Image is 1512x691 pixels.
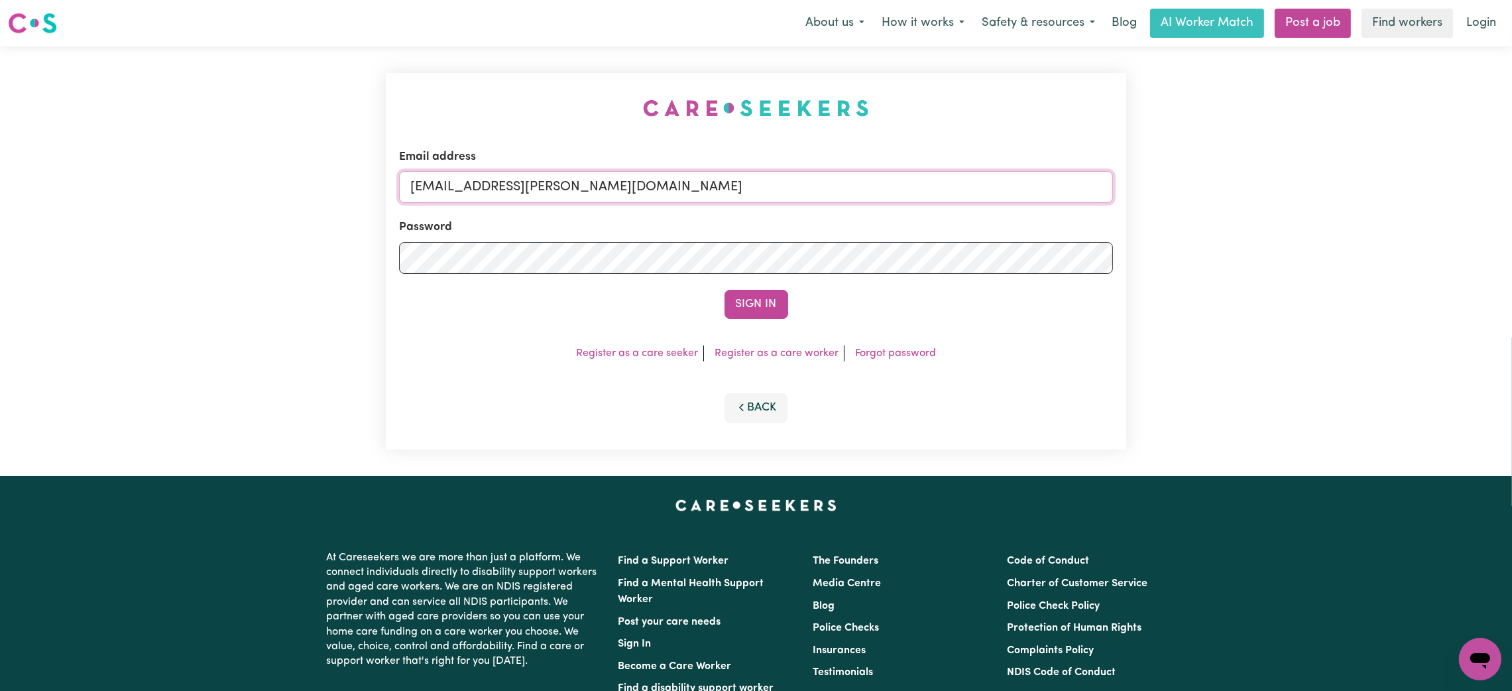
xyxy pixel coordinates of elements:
a: Forgot password [855,348,936,359]
a: Testimonials [813,667,873,678]
a: Media Centre [813,578,881,589]
button: Sign In [725,290,788,319]
a: Careseekers logo [8,8,57,38]
a: Find a Support Worker [618,556,729,566]
a: Blog [813,601,835,611]
a: Become a Care Worker [618,661,732,672]
a: Find a Mental Health Support Worker [618,578,764,605]
a: Code of Conduct [1007,556,1089,566]
a: Register as a care worker [715,348,839,359]
a: Sign In [618,639,652,649]
a: The Founders [813,556,878,566]
a: NDIS Code of Conduct [1007,667,1116,678]
a: Post a job [1275,9,1351,38]
a: AI Worker Match [1150,9,1264,38]
a: Register as a care seeker [576,348,698,359]
a: Careseekers home page [675,500,837,511]
label: Email address [399,149,476,166]
label: Password [399,219,452,236]
a: Post your care needs [618,617,721,627]
img: Careseekers logo [8,11,57,35]
input: Email address [399,171,1113,203]
button: Back [725,393,788,422]
a: Login [1458,9,1504,38]
button: About us [797,9,873,37]
button: How it works [873,9,973,37]
a: Charter of Customer Service [1007,578,1147,589]
a: Insurances [813,645,866,656]
p: At Careseekers we are more than just a platform. We connect individuals directly to disability su... [327,545,603,674]
button: Safety & resources [973,9,1104,37]
a: Blog [1104,9,1145,38]
a: Police Checks [813,623,879,633]
a: Protection of Human Rights [1007,623,1141,633]
a: Complaints Policy [1007,645,1094,656]
iframe: Button to launch messaging window, conversation in progress [1459,638,1501,680]
a: Police Check Policy [1007,601,1100,611]
a: Find workers [1362,9,1453,38]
